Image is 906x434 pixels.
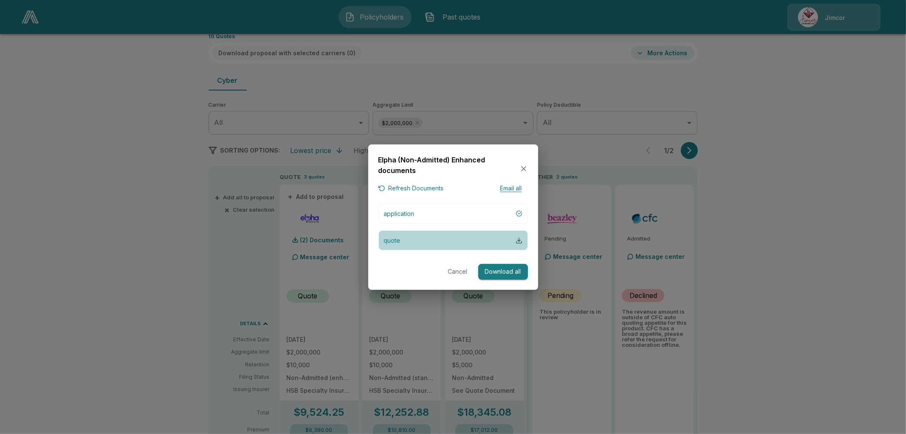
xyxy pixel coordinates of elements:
[378,204,528,224] button: application
[494,183,528,194] button: Email all
[378,230,528,250] button: quote
[384,236,401,245] p: quote
[444,264,471,280] button: Cancel
[378,154,519,176] h6: Elpha (Non-Admitted) Enhanced documents
[478,264,528,280] button: Download all
[384,209,415,218] p: application
[378,183,444,194] button: Refresh Documents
